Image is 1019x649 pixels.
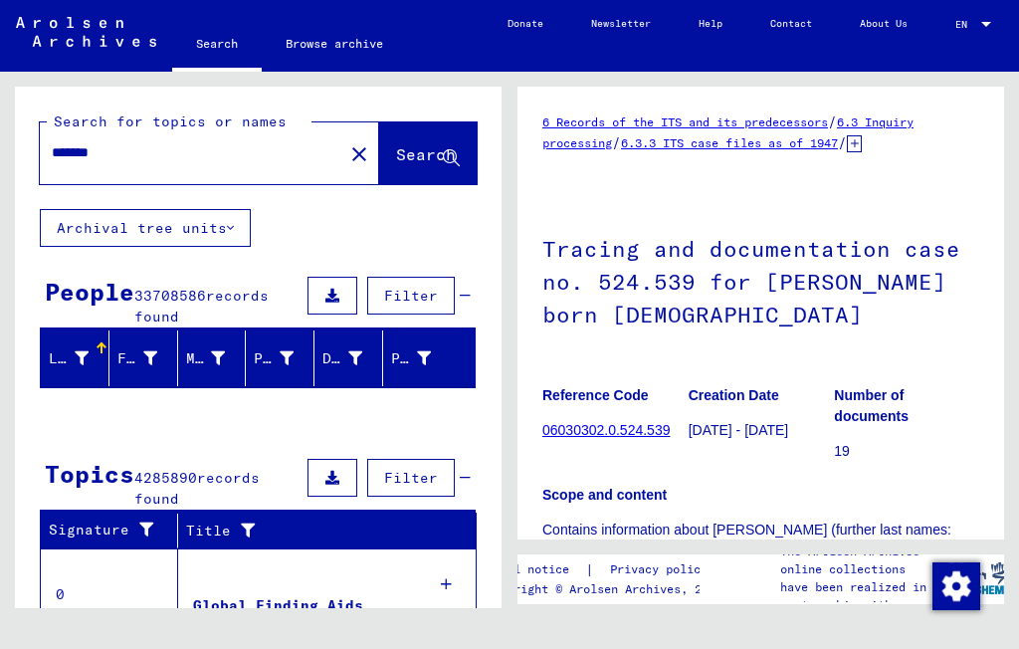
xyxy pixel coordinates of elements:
div: Topics [45,456,134,492]
p: Copyright © Arolsen Archives, 2021 [486,580,731,598]
span: EN [955,19,977,30]
div: Change consent [931,561,979,609]
div: Signature [49,520,162,541]
b: Reference Code [542,387,649,403]
div: Prisoner # [391,342,456,374]
span: / [828,112,837,130]
span: Filter [384,287,438,305]
b: Creation Date [689,387,779,403]
p: 19 [834,441,979,462]
mat-header-cell: Last Name [41,330,109,386]
p: [DATE] - [DATE] [689,420,834,441]
div: Last Name [49,342,113,374]
b: Number of documents [834,387,909,424]
span: 33708586 [134,287,206,305]
p: Contains information about [PERSON_NAME] (further last names: [PERSON_NAME]), [PERSON_NAME]. Unde... [542,520,979,603]
button: Archival tree units [40,209,251,247]
span: Filter [384,469,438,487]
mat-header-cell: Prisoner # [383,330,475,386]
p: have been realized in partnership with [780,578,943,614]
div: Global Finding Aids [193,595,363,616]
span: records found [134,469,260,508]
span: Search [396,144,456,164]
div: Maiden Name [186,348,226,369]
button: Clear [339,133,379,173]
div: Place of Birth [254,342,318,374]
a: 06030302.0.524.539 [542,422,670,438]
a: Browse archive [262,20,407,68]
div: Title [186,521,437,541]
mat-label: Search for topics or names [54,112,287,130]
mat-header-cell: Date of Birth [314,330,383,386]
div: Signature [49,515,182,546]
a: 6 Records of the ITS and its predecessors [542,114,828,129]
mat-header-cell: First Name [109,330,178,386]
a: Privacy policy [594,559,731,580]
td: 0 [41,548,178,640]
div: Prisoner # [391,348,431,369]
p: The Arolsen Archives online collections [780,542,943,578]
a: Legal notice [486,559,585,580]
button: Filter [367,277,455,315]
div: Date of Birth [322,348,362,369]
span: / [838,133,847,151]
h1: Tracing and documentation case no. 524.539 for [PERSON_NAME] born [DEMOGRAPHIC_DATA] [542,203,979,356]
div: First Name [117,348,157,369]
div: | [486,559,731,580]
a: 6.3.3 ITS case files as of 1947 [621,135,838,150]
div: Title [186,515,457,546]
span: / [612,133,621,151]
mat-header-cell: Place of Birth [246,330,314,386]
div: Date of Birth [322,342,387,374]
div: First Name [117,342,182,374]
a: Search [172,20,262,72]
div: Place of Birth [254,348,294,369]
img: Change consent [932,562,980,610]
div: Last Name [49,348,89,369]
span: 4285890 [134,469,197,487]
b: Scope and content [542,487,667,503]
div: People [45,274,134,310]
span: records found [134,287,269,325]
img: Arolsen_neg.svg [16,17,156,47]
button: Filter [367,459,455,497]
mat-header-cell: Maiden Name [178,330,247,386]
mat-icon: close [347,142,371,166]
button: Search [379,122,477,184]
div: Maiden Name [186,342,251,374]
